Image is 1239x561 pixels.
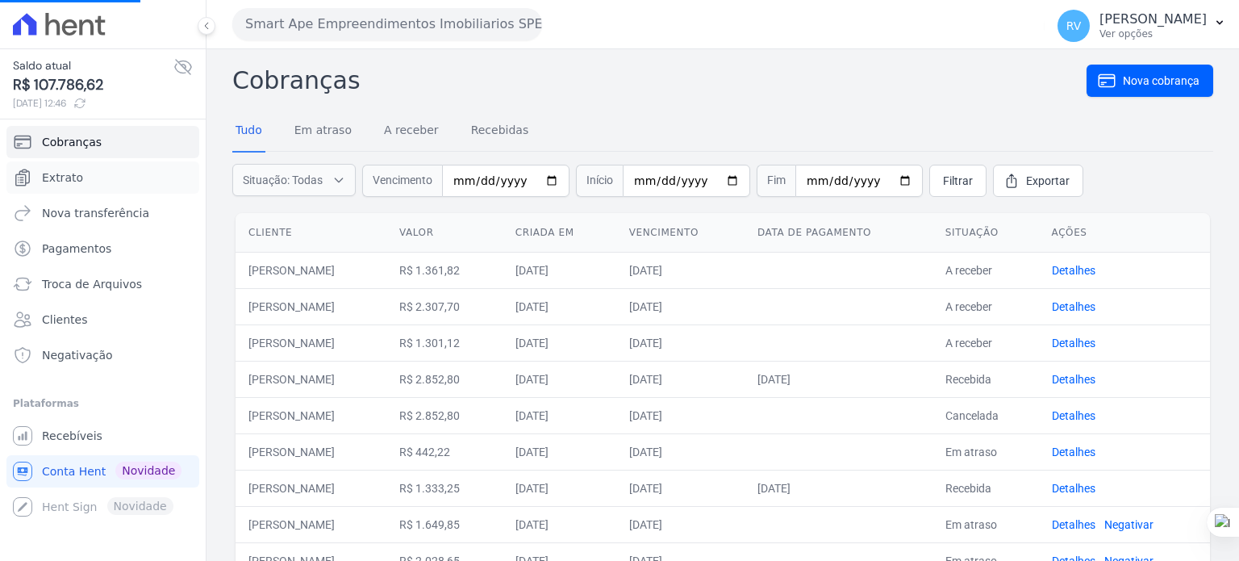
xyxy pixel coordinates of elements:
[616,470,745,506] td: [DATE]
[932,213,1039,253] th: Situação
[386,361,503,397] td: R$ 2.852,80
[386,324,503,361] td: R$ 1.301,12
[386,433,503,470] td: R$ 442,22
[42,276,142,292] span: Troca de Arquivos
[6,455,199,488] a: Conta Hent Novidade
[1052,446,1095,458] a: Detalhes
[932,397,1039,433] td: Cancelada
[1052,518,1095,531] a: Detalhes
[932,361,1039,397] td: Recebida
[1052,300,1095,313] a: Detalhes
[42,134,102,150] span: Cobranças
[503,361,616,397] td: [DATE]
[616,397,745,433] td: [DATE]
[236,213,386,253] th: Cliente
[386,288,503,324] td: R$ 2.307,70
[932,470,1039,506] td: Recebida
[236,361,386,397] td: [PERSON_NAME]
[1099,11,1207,27] p: [PERSON_NAME]
[503,288,616,324] td: [DATE]
[616,433,745,470] td: [DATE]
[13,96,173,111] span: [DATE] 12:46
[1052,409,1095,422] a: Detalhes
[13,74,173,96] span: R$ 107.786,62
[1104,518,1153,531] a: Negativar
[932,252,1039,288] td: A receber
[943,173,973,189] span: Filtrar
[1099,27,1207,40] p: Ver opções
[1045,3,1239,48] button: RV [PERSON_NAME] Ver opções
[993,165,1083,197] a: Exportar
[6,197,199,229] a: Nova transferência
[757,165,795,197] span: Fim
[236,252,386,288] td: [PERSON_NAME]
[115,462,181,479] span: Novidade
[291,111,355,153] a: Em atraso
[386,213,503,253] th: Valor
[503,506,616,542] td: [DATE]
[6,268,199,300] a: Troca de Arquivos
[381,111,442,153] a: A receber
[6,126,199,158] a: Cobranças
[616,506,745,542] td: [DATE]
[503,470,616,506] td: [DATE]
[6,161,199,194] a: Extrato
[42,312,87,328] span: Clientes
[362,165,442,197] span: Vencimento
[6,304,199,336] a: Clientes
[745,361,932,397] td: [DATE]
[236,288,386,324] td: [PERSON_NAME]
[616,213,745,253] th: Vencimento
[616,324,745,361] td: [DATE]
[745,470,932,506] td: [DATE]
[503,433,616,470] td: [DATE]
[1026,173,1070,189] span: Exportar
[1052,264,1095,277] a: Detalhes
[232,111,265,153] a: Tudo
[616,361,745,397] td: [DATE]
[503,213,616,253] th: Criada em
[616,288,745,324] td: [DATE]
[42,463,106,479] span: Conta Hent
[236,433,386,470] td: [PERSON_NAME]
[386,397,503,433] td: R$ 2.852,80
[6,339,199,371] a: Negativação
[1087,65,1213,97] a: Nova cobrança
[6,232,199,265] a: Pagamentos
[503,397,616,433] td: [DATE]
[236,470,386,506] td: [PERSON_NAME]
[236,397,386,433] td: [PERSON_NAME]
[386,470,503,506] td: R$ 1.333,25
[243,172,323,188] span: Situação: Todas
[42,205,149,221] span: Nova transferência
[932,324,1039,361] td: A receber
[932,288,1039,324] td: A receber
[13,126,193,523] nav: Sidebar
[576,165,623,197] span: Início
[232,164,356,196] button: Situação: Todas
[929,165,987,197] a: Filtrar
[6,420,199,452] a: Recebíveis
[13,394,193,413] div: Plataformas
[503,252,616,288] td: [DATE]
[386,506,503,542] td: R$ 1.649,85
[1052,482,1095,495] a: Detalhes
[42,347,113,363] span: Negativação
[468,111,532,153] a: Recebidas
[932,433,1039,470] td: Em atraso
[1123,73,1199,89] span: Nova cobrança
[745,213,932,253] th: Data de pagamento
[42,241,111,257] span: Pagamentos
[503,324,616,361] td: [DATE]
[386,252,503,288] td: R$ 1.361,82
[232,62,1087,98] h2: Cobranças
[1052,373,1095,386] a: Detalhes
[13,57,173,74] span: Saldo atual
[1052,337,1095,350] a: Detalhes
[42,428,102,444] span: Recebíveis
[232,8,542,40] button: Smart Ape Empreendimentos Imobiliarios SPE LTDA
[1039,213,1210,253] th: Ações
[236,506,386,542] td: [PERSON_NAME]
[42,170,83,186] span: Extrato
[236,324,386,361] td: [PERSON_NAME]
